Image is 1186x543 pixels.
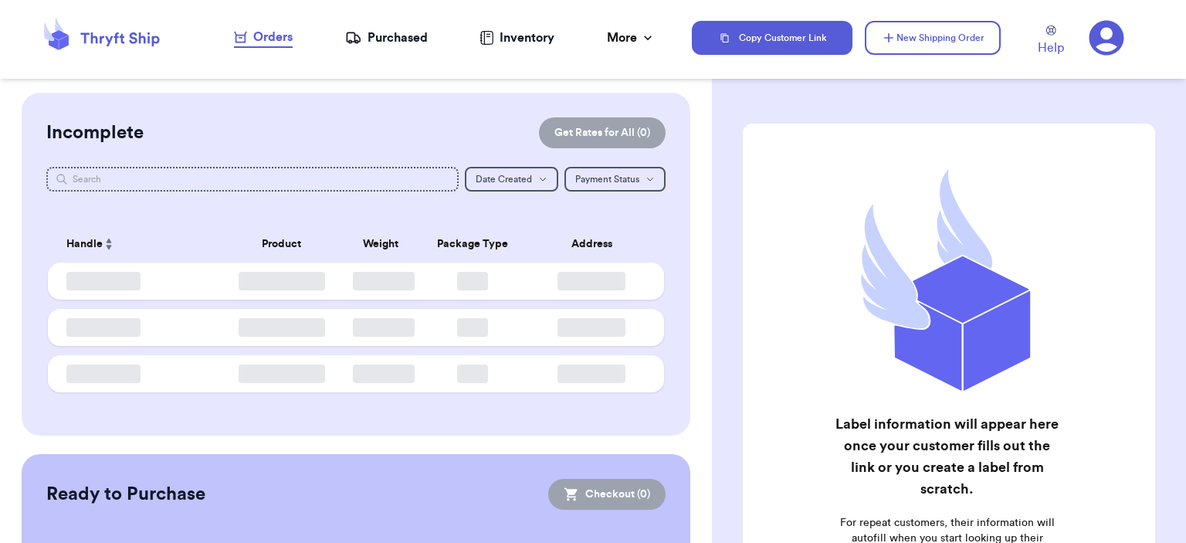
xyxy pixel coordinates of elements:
th: Weight [344,226,418,263]
span: Handle [66,236,103,253]
a: Help [1038,25,1064,57]
button: Get Rates for All (0) [539,117,666,148]
th: Package Type [418,226,529,263]
div: More [607,29,656,47]
span: Payment Status [575,175,639,184]
button: New Shipping Order [865,21,1001,55]
button: Date Created [465,167,558,192]
th: Address [528,226,664,263]
input: Search [46,167,459,192]
button: Sort ascending [103,235,115,253]
button: Checkout (0) [548,479,666,510]
span: Help [1038,39,1064,57]
button: Payment Status [564,167,666,192]
th: Product [220,226,344,263]
a: Orders [234,28,293,48]
h2: Ready to Purchase [46,482,205,507]
span: Date Created [476,175,532,184]
h2: Incomplete [46,120,144,145]
button: Copy Customer Link [692,21,852,55]
h2: Label information will appear here once your customer fills out the link or you create a label fr... [832,413,1062,500]
a: Inventory [479,29,554,47]
div: Orders [234,28,293,46]
a: Purchased [345,29,428,47]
